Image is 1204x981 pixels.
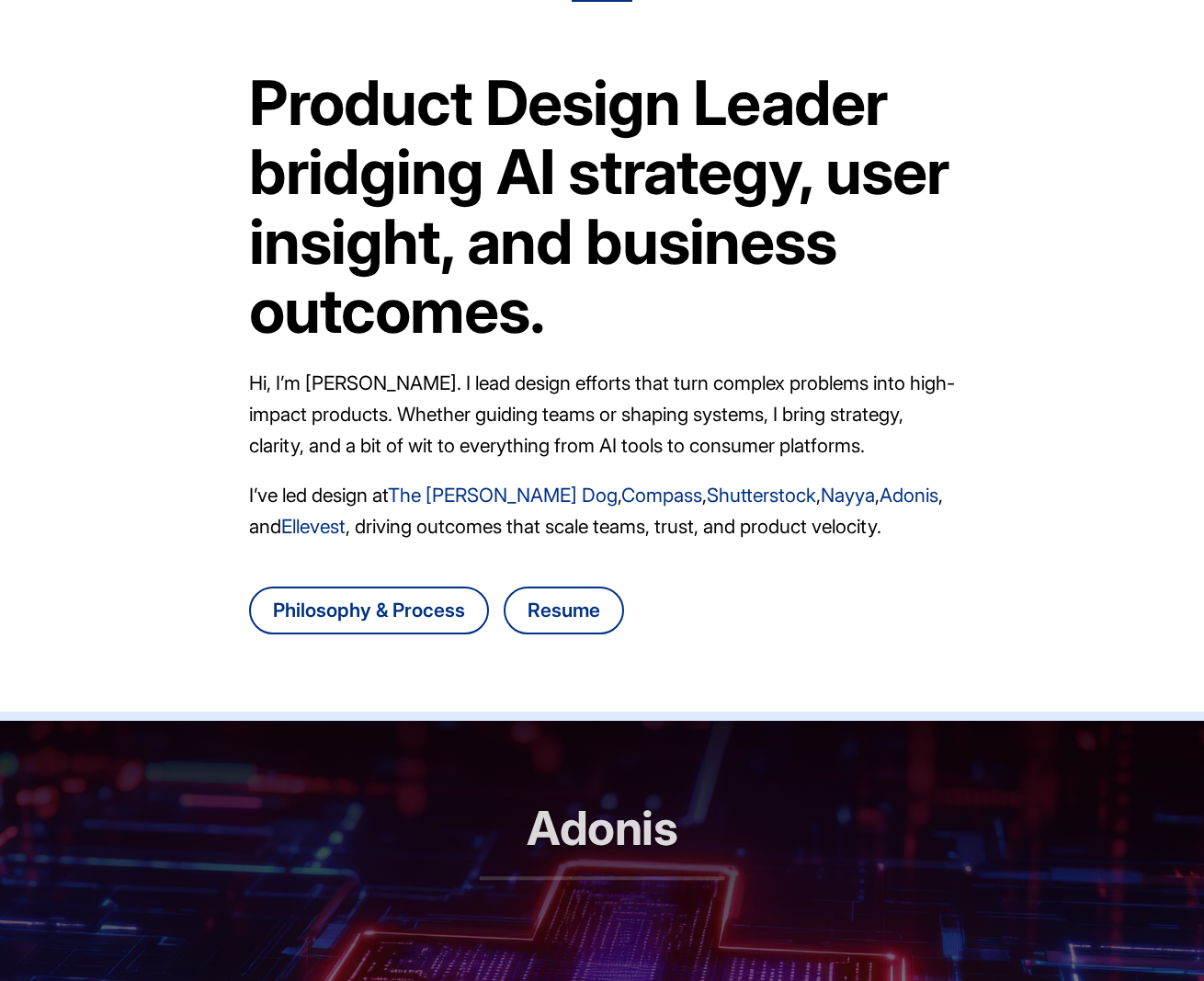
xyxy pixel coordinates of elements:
[480,802,725,880] h2: Adonis
[880,484,938,507] a: Adonis
[281,515,346,538] a: Ellevest
[249,68,955,346] h1: Product Design Leader bridging AI strategy, user insight, and business outcomes.
[707,484,816,507] a: Shutterstock
[249,368,955,462] p: Hi, I’m [PERSON_NAME]. I lead design efforts that turn complex problems into high-impact products...
[388,484,618,507] a: The [PERSON_NAME] Dog
[249,587,489,634] a: Go to Danny Chang's design philosophy and process page
[249,480,955,542] p: I’ve led design at , , , , , and , driving outcomes that scale teams, trust, and product velocity.
[504,587,624,634] a: Download Danny Chang's resume as a PDF file
[821,484,875,507] a: Nayya
[621,484,702,507] a: Compass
